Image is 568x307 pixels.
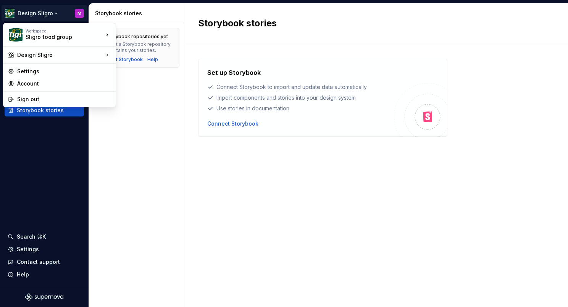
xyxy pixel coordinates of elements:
[17,51,103,59] div: Design Sligro
[17,68,111,75] div: Settings
[26,29,103,33] div: Workspace
[17,80,111,87] div: Account
[9,28,23,42] img: 1515fa79-85a1-47b9-9547-3b635611c5f8.png
[17,95,111,103] div: Sign out
[26,33,90,41] div: Sligro food group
